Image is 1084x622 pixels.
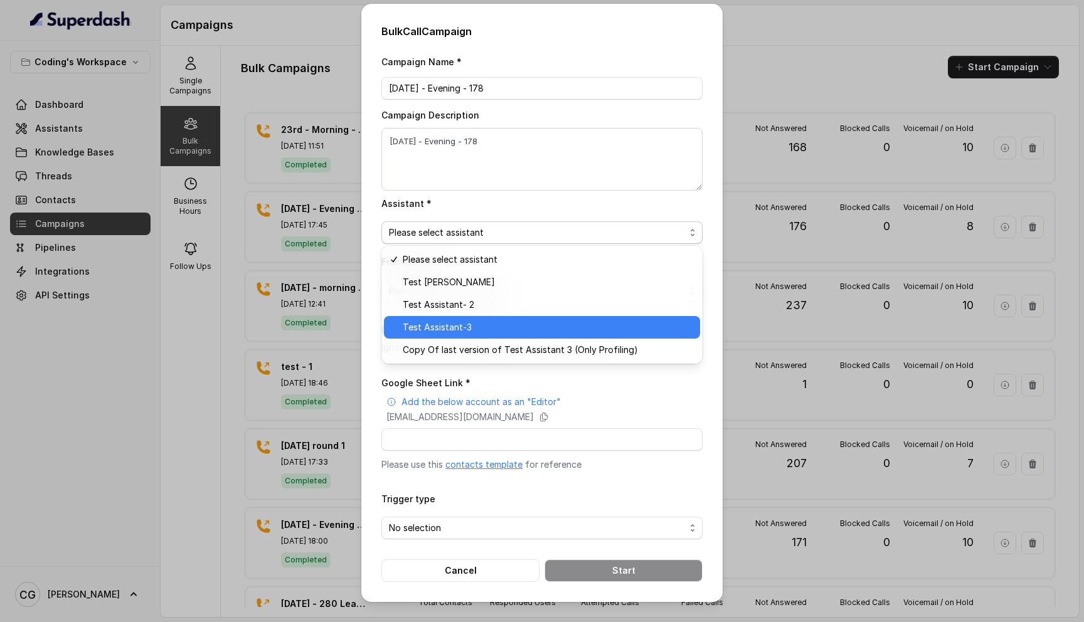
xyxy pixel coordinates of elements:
[403,297,693,312] span: Test Assistant- 2
[381,221,703,244] button: Please select assistant
[403,320,693,335] span: Test Assistant-3
[403,342,693,357] span: Copy Of last version of Test Assistant 3 (Only Profiling)
[381,246,703,364] div: Please select assistant
[403,252,693,267] span: Please select assistant
[389,225,685,240] span: Please select assistant
[403,275,693,290] span: Test [PERSON_NAME]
